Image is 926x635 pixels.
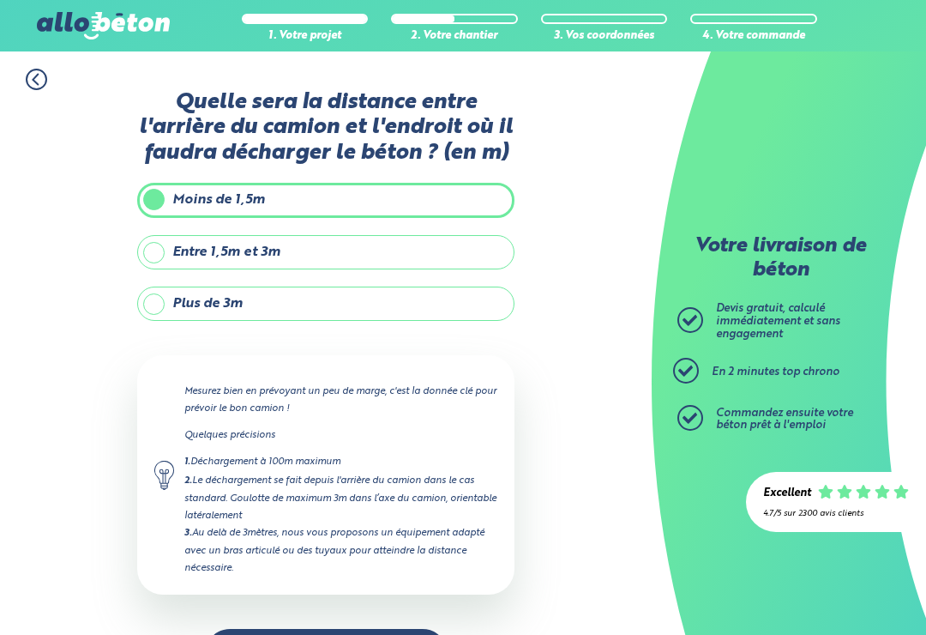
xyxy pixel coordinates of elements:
[690,30,817,43] div: 4. Votre commande
[137,183,514,217] label: Moins de 1,5m
[184,457,190,467] strong: 1.
[712,366,839,378] span: En 2 minutes top chrono
[184,383,497,417] p: Mesurez bien en prévoyant un peu de marge, c'est la donnée clé pour prévoir le bon camion !
[137,287,514,321] label: Plus de 3m
[242,30,369,43] div: 1. Votre projet
[763,487,811,500] div: Excellent
[137,90,514,166] label: Quelle sera la distance entre l'arrière du camion et l'endroit où il faudra décharger le béton ? ...
[184,529,192,538] strong: 3.
[184,453,497,471] div: Déchargement à 100m maximum
[716,408,853,432] span: Commandez ensuite votre béton prêt à l'emploi
[137,235,514,269] label: Entre 1,5m et 3m
[773,568,907,616] iframe: Help widget launcher
[184,472,497,524] div: Le déchargement se fait depuis l'arrière du camion dans le cas standard. Goulotte de maximum 3m d...
[682,235,879,282] p: Votre livraison de béton
[763,509,909,518] div: 4.7/5 sur 2300 avis clients
[541,30,668,43] div: 3. Vos coordonnées
[716,303,840,339] span: Devis gratuit, calculé immédiatement et sans engagement
[391,30,518,43] div: 2. Votre chantier
[184,476,192,486] strong: 2.
[37,12,169,39] img: allobéton
[184,426,497,444] p: Quelques précisions
[184,524,497,577] div: Au delà de 3mètres, nous vous proposons un équipement adapté avec un bras articulé ou des tuyaux ...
